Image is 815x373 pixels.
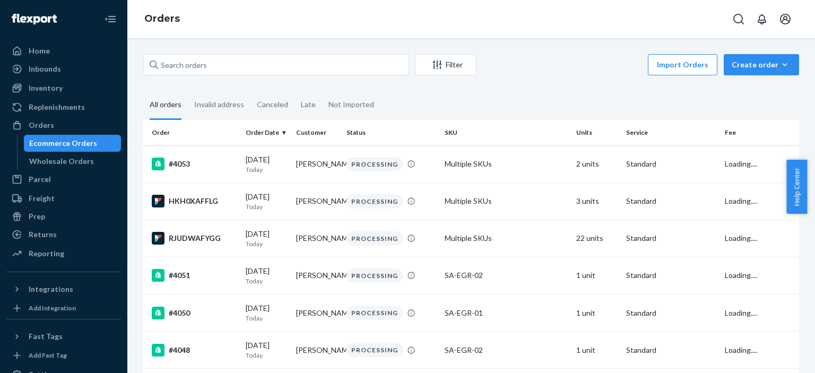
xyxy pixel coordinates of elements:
p: Standard [626,196,716,206]
a: Prep [6,208,121,225]
div: Not Imported [328,91,374,118]
td: [PERSON_NAME] [292,220,342,257]
div: [DATE] [246,303,288,323]
div: RJUDWAFYGG [152,232,237,245]
td: Multiple SKUs [440,183,571,220]
td: Multiple SKUs [440,145,571,183]
a: Returns [6,226,121,243]
button: Close Navigation [100,8,121,30]
td: 22 units [572,220,622,257]
a: Home [6,42,121,59]
a: Orders [6,117,121,134]
div: Add Integration [29,303,76,313]
div: [DATE] [246,154,288,174]
div: PROCESSING [346,231,403,246]
p: Standard [626,270,716,281]
th: SKU [440,120,571,145]
div: Canceled [257,91,288,118]
td: Loading.... [721,294,799,332]
div: Wholesale Orders [29,156,94,167]
td: 1 unit [572,332,622,369]
div: Late [301,91,316,118]
a: Inventory [6,80,121,97]
p: Today [246,276,288,285]
ol: breadcrumbs [136,4,188,34]
p: Today [246,165,288,174]
p: Standard [626,233,716,244]
td: 1 unit [572,257,622,294]
p: Today [246,314,288,323]
div: SA-EGR-01 [445,308,567,318]
input: Search orders [143,54,409,75]
td: Loading.... [721,220,799,257]
td: 3 units [572,183,622,220]
div: #4048 [152,344,237,357]
div: Orders [29,120,54,131]
div: Inventory [29,83,63,93]
div: All orders [150,91,181,120]
td: Loading.... [721,183,799,220]
td: 1 unit [572,294,622,332]
div: PROCESSING [346,343,403,357]
div: PROCESSING [346,157,403,171]
td: Loading.... [721,257,799,294]
div: Reporting [29,248,64,259]
td: Multiple SKUs [440,220,571,257]
a: Inbounds [6,60,121,77]
div: Home [29,46,50,56]
button: Fast Tags [6,328,121,345]
a: Wholesale Orders [24,153,122,170]
a: Orders [144,13,180,24]
div: Prep [29,211,45,222]
a: Parcel [6,171,121,188]
div: [DATE] [246,229,288,248]
div: Returns [29,229,57,240]
div: Invalid address [194,91,244,118]
p: Today [246,239,288,248]
img: Flexport logo [12,14,57,24]
a: Replenishments [6,99,121,116]
td: [PERSON_NAME] [292,332,342,369]
div: Inbounds [29,64,61,74]
td: [PERSON_NAME] [292,183,342,220]
div: PROCESSING [346,306,403,320]
div: #4053 [152,158,237,170]
div: HKH0XAFFLG [152,195,237,207]
a: Ecommerce Orders [24,135,122,152]
p: Standard [626,345,716,355]
button: Filter [415,54,476,75]
div: Ecommerce Orders [29,138,97,149]
button: Import Orders [648,54,717,75]
a: Add Fast Tag [6,349,121,362]
div: Integrations [29,284,73,294]
td: [PERSON_NAME] [292,145,342,183]
p: Today [246,202,288,211]
div: SA-EGR-02 [445,345,567,355]
th: Fee [721,120,799,145]
button: Open notifications [751,8,773,30]
div: PROCESSING [346,268,403,283]
div: Parcel [29,174,51,185]
button: Help Center [786,160,807,214]
div: Replenishments [29,102,85,112]
button: Create order [724,54,799,75]
div: #4051 [152,269,237,282]
a: Freight [6,190,121,207]
div: SA-EGR-02 [445,270,567,281]
th: Service [622,120,720,145]
td: [PERSON_NAME] [292,257,342,294]
p: Today [246,351,288,360]
button: Integrations [6,281,121,298]
div: Filter [415,59,476,70]
p: Standard [626,308,716,318]
a: Reporting [6,245,121,262]
th: Order Date [241,120,292,145]
th: Units [572,120,622,145]
th: Order [143,120,241,145]
td: Loading.... [721,145,799,183]
div: Customer [296,128,338,137]
td: 2 units [572,145,622,183]
a: Add Integration [6,302,121,315]
div: [DATE] [246,192,288,211]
